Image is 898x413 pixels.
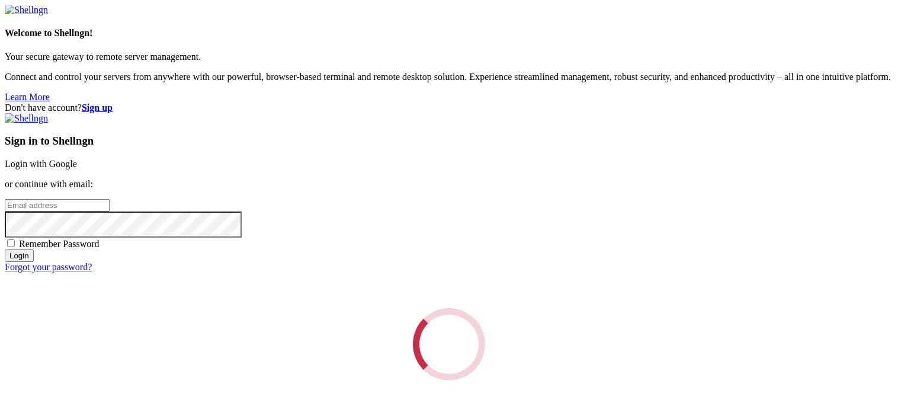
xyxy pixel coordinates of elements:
[5,262,92,272] a: Forgot your password?
[5,72,893,82] p: Connect and control your servers from anywhere with our powerful, browser-based terminal and remo...
[7,239,15,247] input: Remember Password
[5,28,893,39] h4: Welcome to Shellngn!
[5,179,893,190] p: or continue with email:
[5,103,893,113] div: Don't have account?
[5,249,34,262] input: Login
[407,302,492,387] div: Loading...
[5,135,893,148] h3: Sign in to Shellngn
[5,5,48,15] img: Shellngn
[5,52,893,62] p: Your secure gateway to remote server management.
[82,103,113,113] a: Sign up
[5,199,110,212] input: Email address
[5,113,48,124] img: Shellngn
[19,239,100,249] span: Remember Password
[5,159,77,169] a: Login with Google
[5,92,50,102] a: Learn More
